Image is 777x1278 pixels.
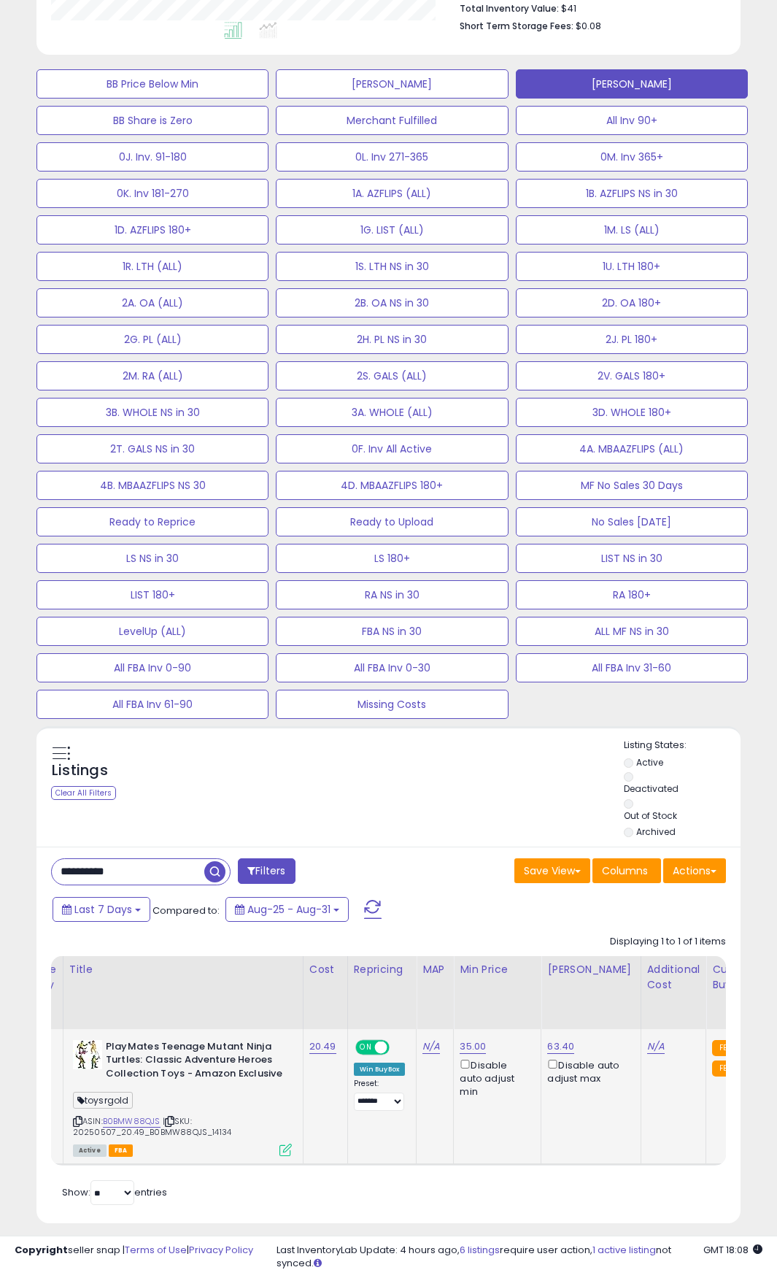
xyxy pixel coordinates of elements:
span: FBA [109,1144,134,1157]
div: MAP [422,962,447,977]
button: 0K. Inv 181-270 [36,179,268,208]
button: 2A. OA (ALL) [36,288,268,317]
button: 2M. RA (ALL) [36,361,268,390]
div: [PERSON_NAME] [547,962,634,977]
a: B0BMW88QJS [103,1115,161,1128]
p: Listing States: [624,739,741,752]
span: Aug-25 - Aug-31 [247,902,330,917]
div: Preset: [354,1079,406,1112]
div: Repricing [354,962,411,977]
button: 1M. LS (ALL) [516,215,748,245]
button: 2J. PL 180+ [516,325,748,354]
button: 2G. PL (ALL) [36,325,268,354]
button: 0J. Inv. 91-180 [36,142,268,172]
button: All FBA Inv 61-90 [36,690,268,719]
span: OFF [387,1041,410,1053]
label: Deactivated [624,782,679,795]
button: Save View [514,858,590,883]
div: Disable auto adjust max [547,1057,629,1085]
small: FBA [712,1060,739,1077]
button: LIST NS in 30 [516,544,748,573]
a: 6 listings [460,1243,500,1257]
a: Privacy Policy [189,1243,253,1257]
small: FBA [712,1040,739,1056]
button: 1G. LIST (ALL) [276,215,508,245]
a: N/A [647,1039,665,1054]
label: Out of Stock [624,809,677,822]
button: 3A. WHOLE (ALL) [276,398,508,427]
span: Compared to: [152,904,220,917]
div: Clear All Filters [51,786,116,800]
button: Filters [238,858,295,884]
button: LIST 180+ [36,580,268,609]
a: 63.40 [547,1039,574,1054]
strong: Copyright [15,1243,68,1257]
span: Last 7 Days [74,902,132,917]
b: Short Term Storage Fees: [460,20,573,32]
a: 1 active listing [592,1243,656,1257]
button: 1B. AZFLIPS NS in 30 [516,179,748,208]
div: Cost [309,962,341,977]
div: seller snap | | [15,1244,253,1258]
h5: Listings [52,761,108,781]
button: LS NS in 30 [36,544,268,573]
button: 1U. LTH 180+ [516,252,748,281]
button: 1S. LTH NS in 30 [276,252,508,281]
button: LevelUp (ALL) [36,617,268,646]
div: ASIN: [73,1040,292,1155]
button: 4D. MBAAZFLIPS 180+ [276,471,508,500]
div: Title [69,962,297,977]
div: Disable auto adjust min [460,1057,530,1099]
span: All listings currently available for purchase on Amazon [73,1144,107,1157]
button: 3B. WHOLE NS in 30 [36,398,268,427]
button: [PERSON_NAME] [516,69,748,99]
button: 4B. MBAAZFLIPS NS 30 [36,471,268,500]
button: 2S. GALS (ALL) [276,361,508,390]
button: 1A. AZFLIPS (ALL) [276,179,508,208]
a: Terms of Use [125,1243,187,1257]
span: 2025-09-10 18:08 GMT [703,1243,762,1257]
span: toysrgold [73,1092,134,1109]
button: Ready to Reprice [36,507,268,536]
button: 0L. Inv 271-365 [276,142,508,172]
div: Fulfillable Quantity [7,962,57,993]
button: 4A. MBAAZFLIPS (ALL) [516,434,748,463]
div: Win BuyBox [354,1063,406,1076]
button: 2V. GALS 180+ [516,361,748,390]
button: 0M. Inv 365+ [516,142,748,172]
button: 0F. Inv All Active [276,434,508,463]
b: Total Inventory Value: [460,2,559,15]
button: Merchant Fulfilled [276,106,508,135]
span: Show: entries [62,1185,167,1199]
div: Additional Cost [647,962,700,993]
span: ON [357,1041,375,1053]
button: All FBA Inv 0-30 [276,653,508,682]
div: Min Price [460,962,535,977]
span: $0.08 [576,19,601,33]
button: 2B. OA NS in 30 [276,288,508,317]
button: All FBA Inv 0-90 [36,653,268,682]
button: 3D. WHOLE 180+ [516,398,748,427]
span: | SKU: 20250507_20.49_B0BMW88QJS_14134 [73,1115,231,1137]
button: Aug-25 - Aug-31 [225,897,349,922]
div: Last InventoryLab Update: 4 hours ago, require user action, not synced. [277,1244,762,1271]
button: 2T. GALS NS in 30 [36,434,268,463]
a: N/A [422,1039,440,1054]
button: BB Price Below Min [36,69,268,99]
button: MF No Sales 30 Days [516,471,748,500]
a: 35.00 [460,1039,486,1054]
button: 1R. LTH (ALL) [36,252,268,281]
button: Columns [592,858,661,883]
img: 511VQphn5SL._SL40_.jpg [73,1040,102,1069]
button: 1D. AZFLIPS 180+ [36,215,268,245]
button: FBA NS in 30 [276,617,508,646]
button: LS 180+ [276,544,508,573]
a: 20.49 [309,1039,336,1054]
b: PlayMates Teenage Mutant Ninja Turtles: Classic Adventure Heroes Collection Toys - Amazon Exclusive [106,1040,283,1085]
div: Displaying 1 to 1 of 1 items [610,935,726,949]
span: Columns [602,863,648,878]
button: All FBA Inv 31-60 [516,653,748,682]
button: [PERSON_NAME] [276,69,508,99]
button: BB Share is Zero [36,106,268,135]
label: Active [636,756,663,769]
